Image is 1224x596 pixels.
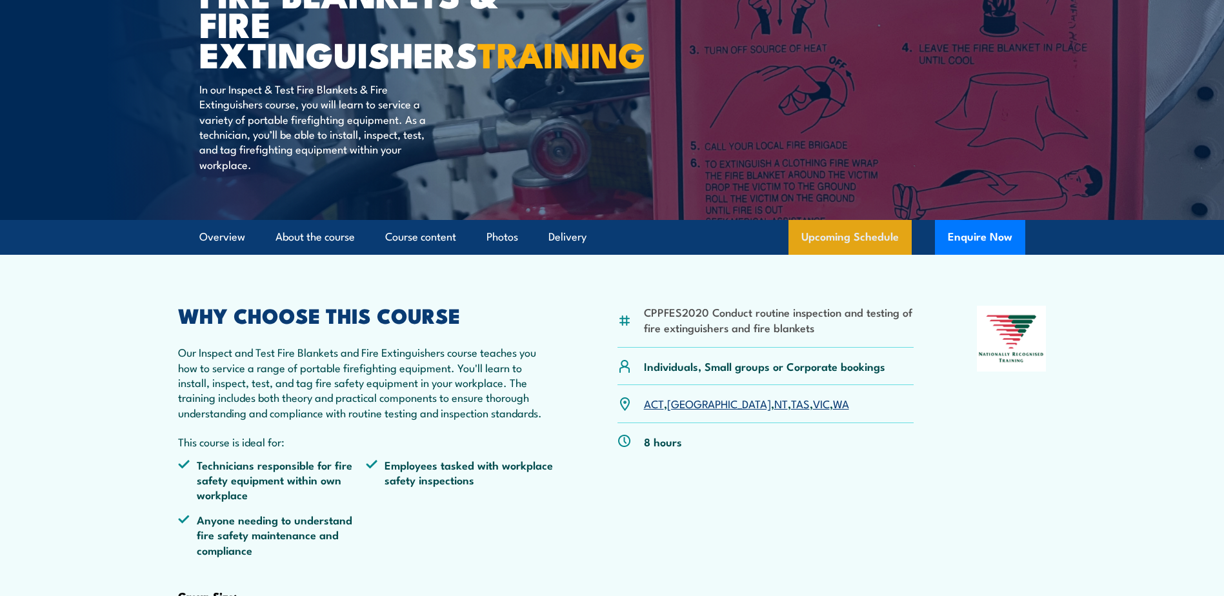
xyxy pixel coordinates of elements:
p: This course is ideal for: [178,434,555,449]
p: , , , , , [644,396,849,411]
li: Technicians responsible for fire safety equipment within own workplace [178,457,366,502]
li: Anyone needing to understand fire safety maintenance and compliance [178,512,366,557]
li: CPPFES2020 Conduct routine inspection and testing of fire extinguishers and fire blankets [644,304,914,335]
a: Overview [199,220,245,254]
p: Individuals, Small groups or Corporate bookings [644,359,885,373]
a: VIC [813,395,830,411]
li: Employees tasked with workplace safety inspections [366,457,554,502]
p: In our Inspect & Test Fire Blankets & Fire Extinguishers course, you will learn to service a vari... [199,81,435,172]
p: Our Inspect and Test Fire Blankets and Fire Extinguishers course teaches you how to service a ran... [178,344,555,420]
a: About the course [276,220,355,254]
a: Photos [487,220,518,254]
button: Enquire Now [935,220,1025,255]
a: NT [774,395,788,411]
img: Nationally Recognised Training logo. [977,306,1047,372]
a: Delivery [548,220,587,254]
a: TAS [791,395,810,411]
a: Course content [385,220,456,254]
a: [GEOGRAPHIC_DATA] [667,395,771,411]
a: Upcoming Schedule [788,220,912,255]
h2: WHY CHOOSE THIS COURSE [178,306,555,324]
p: 8 hours [644,434,682,449]
a: ACT [644,395,664,411]
a: WA [833,395,849,411]
strong: TRAINING [477,26,645,80]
